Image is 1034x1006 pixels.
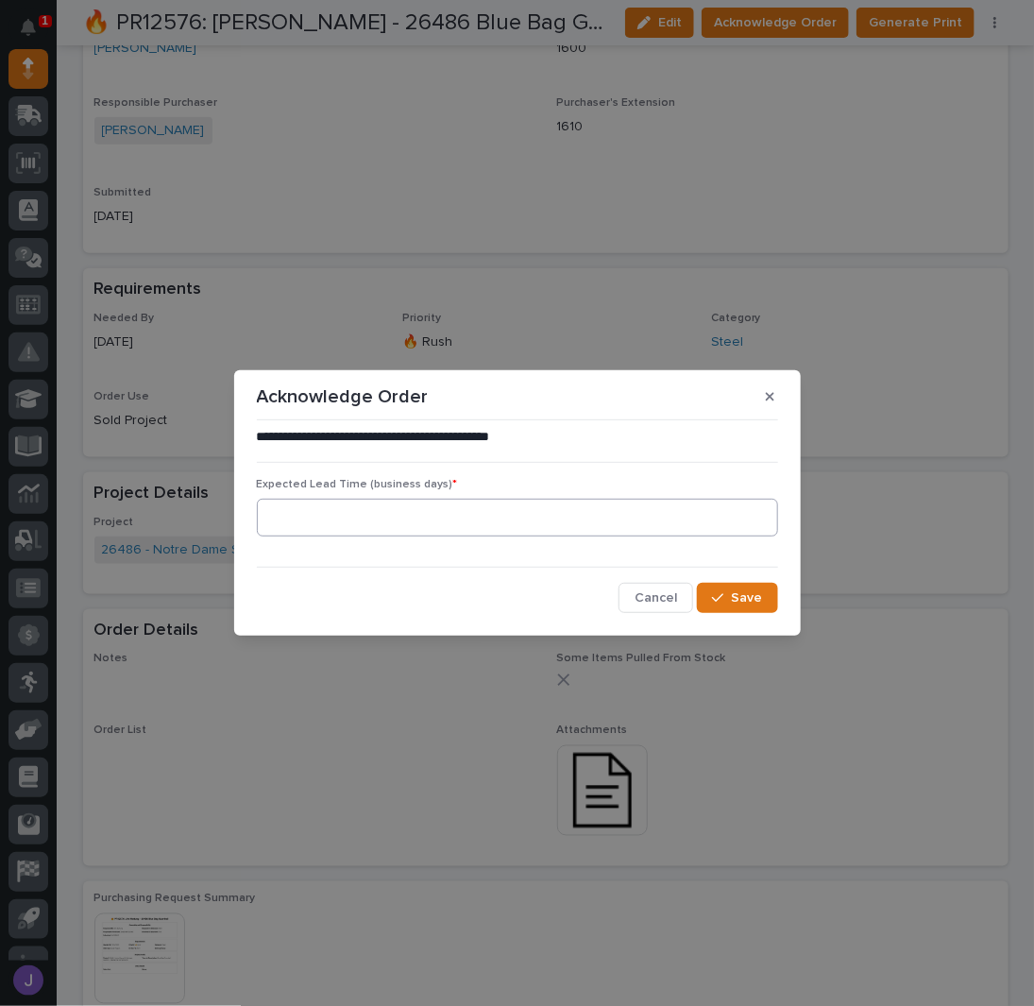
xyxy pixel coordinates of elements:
p: Acknowledge Order [257,385,429,408]
span: Save [732,589,763,606]
span: Cancel [635,589,677,606]
span: Expected Lead Time (business days) [257,479,458,490]
button: Cancel [619,583,693,613]
button: Save [697,583,777,613]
